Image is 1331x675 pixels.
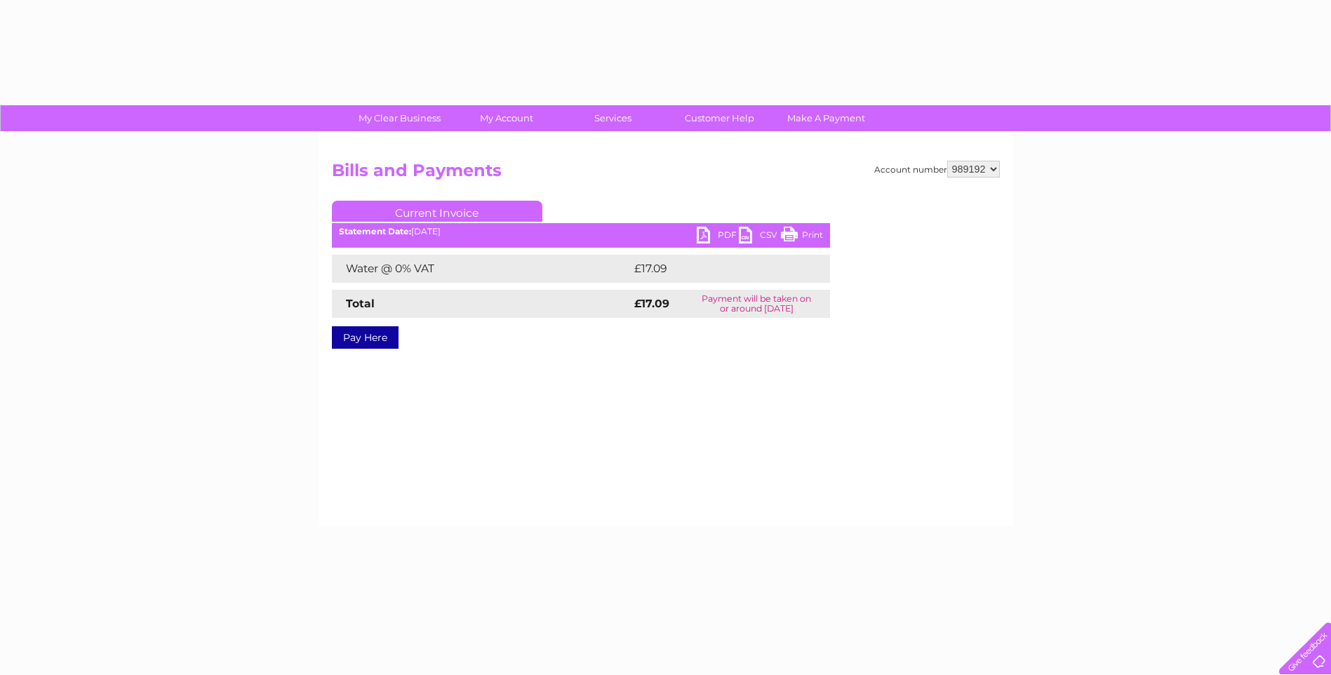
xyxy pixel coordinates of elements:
[332,161,1000,187] h2: Bills and Payments
[739,227,781,247] a: CSV
[631,255,801,283] td: £17.09
[781,227,823,247] a: Print
[342,105,457,131] a: My Clear Business
[346,297,375,310] strong: Total
[697,227,739,247] a: PDF
[634,297,669,310] strong: £17.09
[332,201,542,222] a: Current Invoice
[339,226,411,236] b: Statement Date:
[683,290,830,318] td: Payment will be taken on or around [DATE]
[332,255,631,283] td: Water @ 0% VAT
[332,326,399,349] a: Pay Here
[332,227,830,236] div: [DATE]
[448,105,564,131] a: My Account
[662,105,777,131] a: Customer Help
[874,161,1000,178] div: Account number
[768,105,884,131] a: Make A Payment
[555,105,671,131] a: Services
